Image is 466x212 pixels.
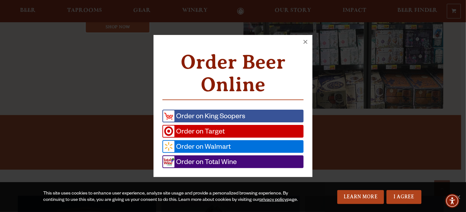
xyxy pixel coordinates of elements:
span: Order on Total Wine [175,156,237,168]
span: Order on Target [175,126,225,137]
img: R.jpg [163,156,175,168]
a: Order on Total Wine (opens in a new window) [162,155,304,168]
button: × [298,35,312,49]
a: I Agree [387,190,421,204]
div: Accessibility Menu [445,194,459,208]
a: privacy policy [259,198,287,203]
span: Order on Walmart [175,141,231,152]
span: Order on King Soopers [175,110,245,122]
div: This site uses cookies to enhance user experience, analyze site usage and provide a personalized ... [43,191,304,203]
h2: Order Beer Online [162,51,304,96]
a: Order on Target (opens in a new window) [162,125,304,138]
a: Learn More [337,190,384,204]
img: Wall-Mart.png [163,141,175,152]
a: Order on King Soopers (opens in a new window) [162,110,304,122]
a: Order on Walmart (opens in a new window) [162,140,304,153]
img: kingsp.png [163,110,175,122]
img: Target.png [163,126,175,137]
